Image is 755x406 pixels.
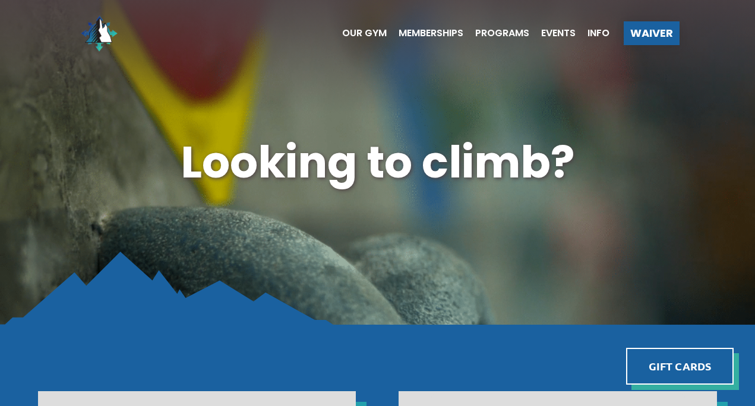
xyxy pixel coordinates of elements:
img: North Wall Logo [75,9,123,57]
span: Waiver [630,28,673,39]
h1: Looking to climb? [38,132,718,194]
span: Memberships [399,28,463,38]
span: Events [541,28,576,38]
a: Waiver [624,21,680,45]
a: Info [576,28,609,38]
a: Programs [463,28,529,38]
a: Events [529,28,576,38]
span: Our Gym [342,28,387,38]
span: Programs [475,28,529,38]
span: Info [587,28,609,38]
a: Memberships [387,28,463,38]
a: Our Gym [330,28,387,38]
